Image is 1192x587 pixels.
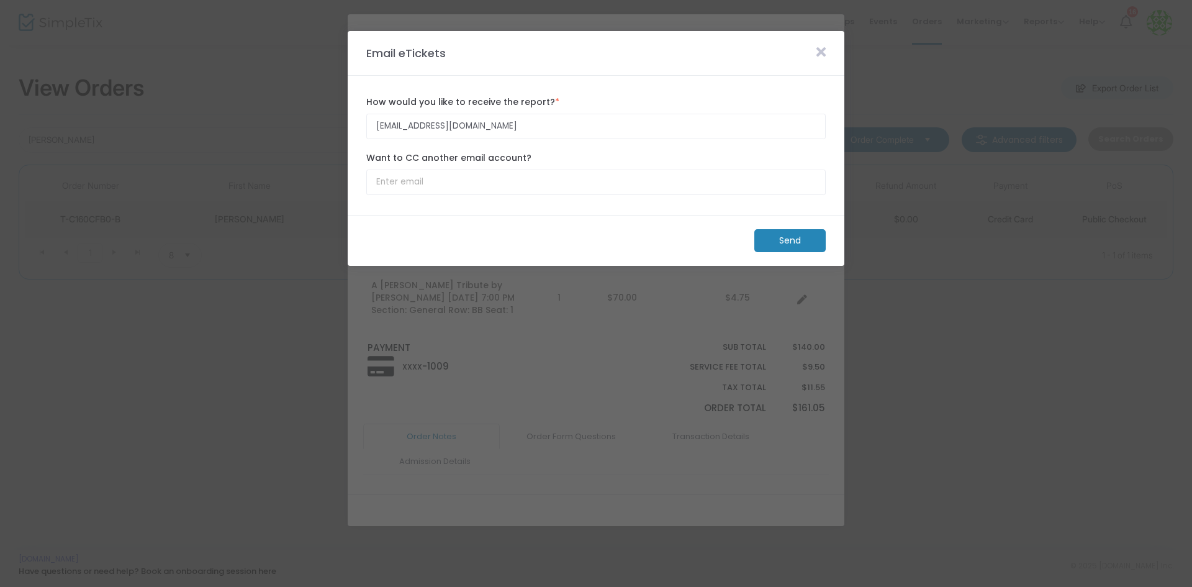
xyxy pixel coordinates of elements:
m-panel-title: Email eTickets [360,45,452,61]
label: How would you like to receive the report? [366,96,826,109]
m-panel-header: Email eTickets [348,31,844,76]
input: Enter email [366,114,826,139]
input: Enter email [366,170,826,195]
label: Want to CC another email account? [366,152,826,165]
m-button: Send [754,229,826,252]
